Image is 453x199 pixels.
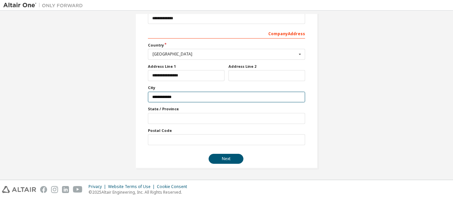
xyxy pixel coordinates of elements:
label: Address Line 1 [148,64,225,69]
div: Company Address [148,28,305,39]
label: State / Province [148,106,305,112]
div: Cookie Consent [157,184,191,189]
div: [GEOGRAPHIC_DATA] [153,52,297,56]
img: youtube.svg [73,186,83,193]
img: Altair One [3,2,86,9]
button: Next [209,154,243,164]
label: Country [148,43,305,48]
label: Address Line 2 [228,64,305,69]
img: linkedin.svg [62,186,69,193]
img: altair_logo.svg [2,186,36,193]
div: Website Terms of Use [108,184,157,189]
img: instagram.svg [51,186,58,193]
p: © 2025 Altair Engineering, Inc. All Rights Reserved. [89,189,191,195]
img: facebook.svg [40,186,47,193]
label: City [148,85,305,90]
label: Postal Code [148,128,305,133]
div: Privacy [89,184,108,189]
